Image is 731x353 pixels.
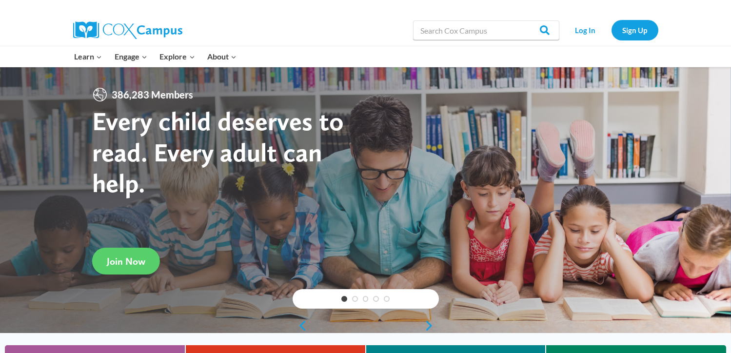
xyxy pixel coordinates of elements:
[341,296,347,302] a: 1
[293,316,439,335] div: content slider buttons
[107,255,145,267] span: Join Now
[92,105,344,198] strong: Every child deserves to read. Every adult can help.
[108,87,197,102] span: 386,283 Members
[373,296,379,302] a: 4
[564,20,607,40] a: Log In
[74,50,102,63] span: Learn
[564,20,658,40] nav: Secondary Navigation
[384,296,390,302] a: 5
[68,46,243,67] nav: Primary Navigation
[352,296,358,302] a: 2
[159,50,195,63] span: Explore
[115,50,147,63] span: Engage
[413,20,559,40] input: Search Cox Campus
[424,320,439,332] a: next
[612,20,658,40] a: Sign Up
[73,21,182,39] img: Cox Campus
[363,296,369,302] a: 3
[207,50,237,63] span: About
[293,320,307,332] a: previous
[92,248,160,275] a: Join Now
